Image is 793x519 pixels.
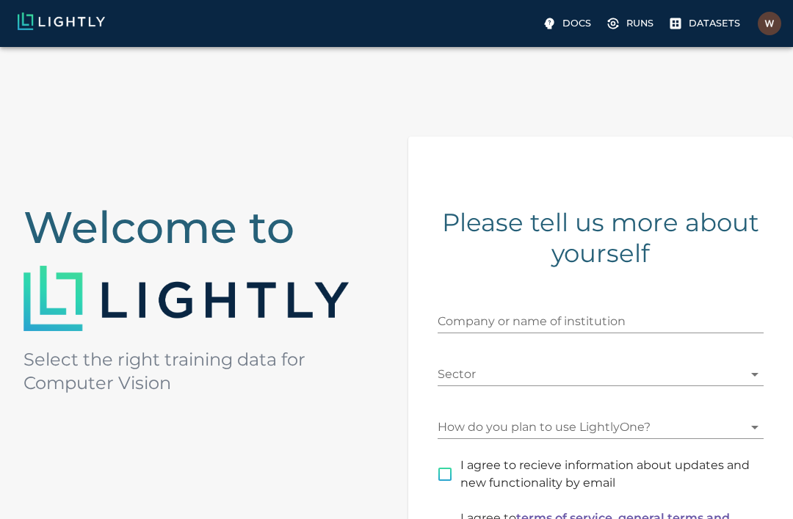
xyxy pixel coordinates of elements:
img: Lightly [18,12,105,30]
p: Docs [562,16,591,30]
p: Runs [626,16,653,30]
h2: Welcome to [23,201,385,254]
span: I agree to recieve information about updates and new functionality by email [460,457,752,492]
img: Lightly [23,266,349,331]
a: Please complete one of our getting started guides to active the full UI [603,12,659,35]
img: wong wong [758,12,781,35]
label: Docs [539,12,597,35]
p: Datasets [689,16,740,30]
label: wong wong [752,7,787,40]
h5: Select the right training data for Computer Vision [23,348,385,395]
h4: Please tell us more about yourself [438,207,764,269]
a: Please complete one of our getting started guides to active the full UI [665,12,746,35]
